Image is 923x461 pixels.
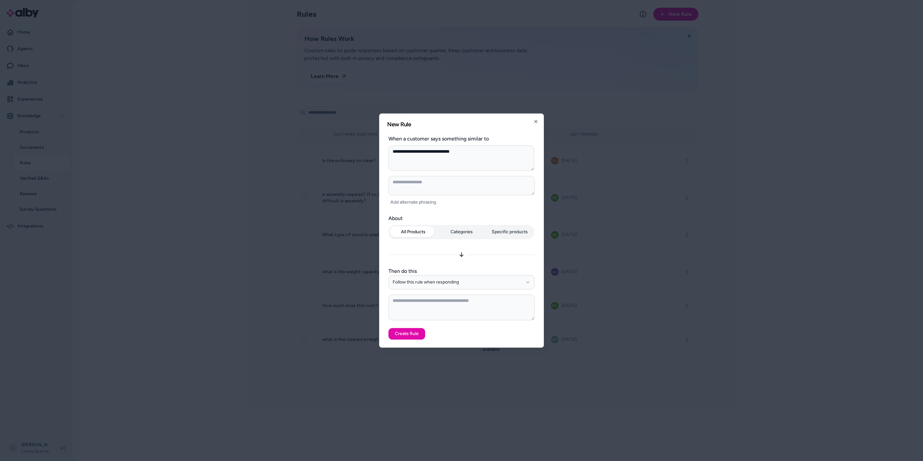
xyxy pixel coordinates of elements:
[388,135,535,143] label: When a customer says something similar to
[388,198,438,207] button: Add alternate phrasing
[388,215,535,223] label: About
[388,328,425,340] button: Create Rule
[387,121,536,127] h2: New Rule
[486,226,533,238] button: Specific products
[390,226,437,238] button: All Products
[388,268,535,275] label: Then do this
[438,226,485,238] button: Categories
